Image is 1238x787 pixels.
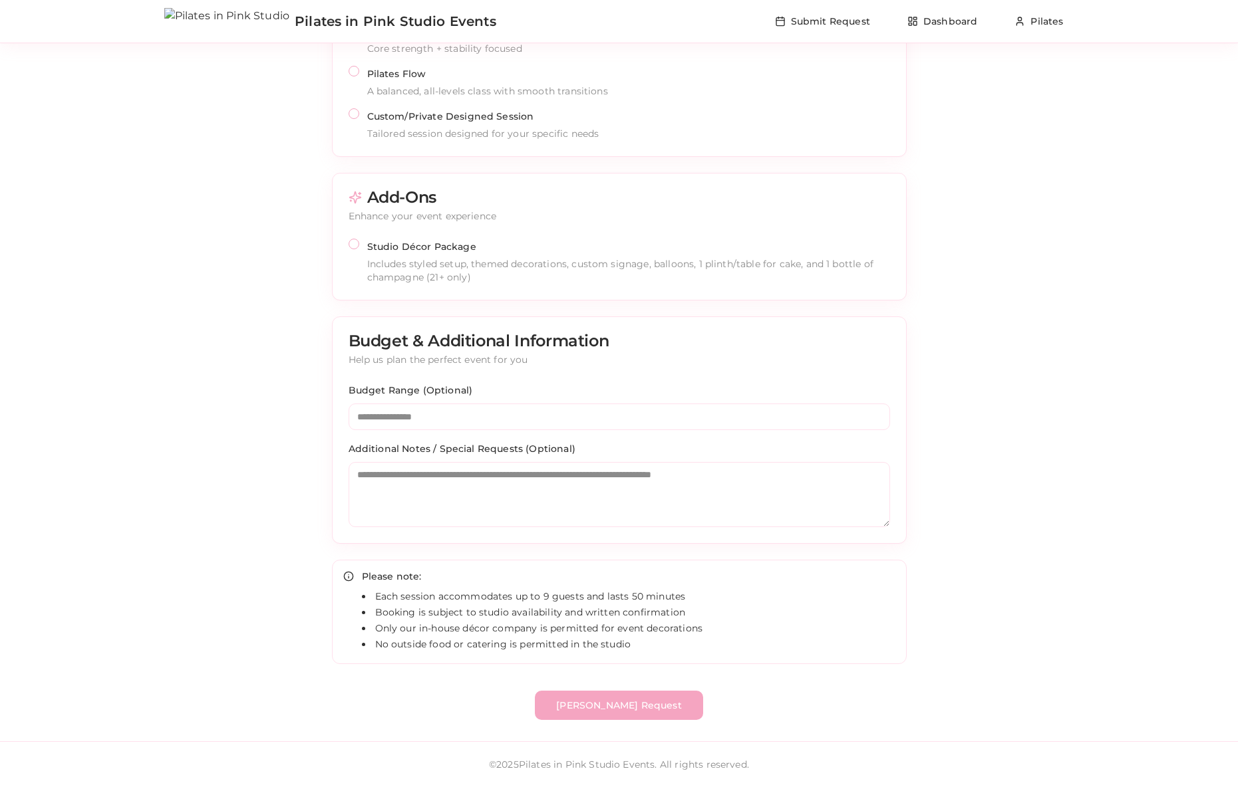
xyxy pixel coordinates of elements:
button: [PERSON_NAME] Request [535,691,702,720]
button: Submit Request [764,8,881,35]
li: Booking is subject to studio availability and written confirmation [362,606,895,619]
div: Help us plan the perfect event for you [349,353,890,366]
p: Please note: [362,569,895,584]
label: Pilates Flow [367,68,426,80]
img: Pilates in Pink Studio [164,8,290,35]
label: Custom/Private Designed Session [367,110,534,122]
label: Budget Range (Optional) [349,384,473,396]
button: Pilates [1004,8,1074,35]
p: Includes styled setup, themed decorations, custom signage, balloons, 1 plinth/table for cake, and... [367,257,890,284]
li: Each session accommodates up to 9 guests and lasts 50 minutes [362,590,895,603]
div: Enhance your event experience [349,209,890,223]
p: Core strength + stability focused [367,42,890,55]
label: Additional Notes / Special Requests (Optional) [349,443,575,455]
span: Pilates in Pink Studio Events [295,12,496,31]
li: Only our in-house décor company is permitted for event decorations [362,621,895,635]
button: Dashboard [897,8,988,35]
div: Budget & Additional Information [349,333,890,349]
a: Pilates in Pink Studio Events [164,8,496,35]
label: Studio Décor Package [367,241,476,253]
div: Add-Ons [349,189,890,205]
p: Tailored session designed for your specific needs [367,127,890,140]
p: A balanced, all-levels class with smooth transitions [367,84,890,98]
p: © 2025 Pilates in Pink Studio Events. All rights reserved. [164,758,1074,771]
li: No outside food or catering is permitted in the studio [362,637,895,651]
